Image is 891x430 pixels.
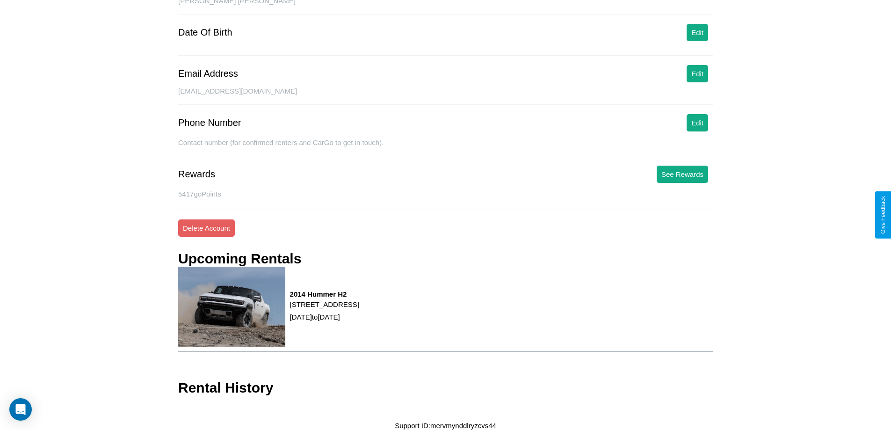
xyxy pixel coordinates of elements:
h3: Rental History [178,380,273,396]
button: See Rewards [657,166,708,183]
p: [DATE] to [DATE] [290,311,359,323]
p: [STREET_ADDRESS] [290,298,359,311]
button: Edit [687,65,708,82]
div: Contact number (for confirmed renters and CarGo to get in touch). [178,138,713,156]
h3: Upcoming Rentals [178,251,301,267]
button: Delete Account [178,219,235,237]
div: Email Address [178,68,238,79]
div: Phone Number [178,117,241,128]
div: Open Intercom Messenger [9,398,32,421]
div: [EMAIL_ADDRESS][DOMAIN_NAME] [178,87,713,105]
p: 5417 goPoints [178,188,713,200]
div: Give Feedback [880,196,886,234]
div: Date Of Birth [178,27,232,38]
button: Edit [687,114,708,131]
div: Rewards [178,169,215,180]
button: Edit [687,24,708,41]
h3: 2014 Hummer H2 [290,290,359,298]
img: rental [178,267,285,347]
